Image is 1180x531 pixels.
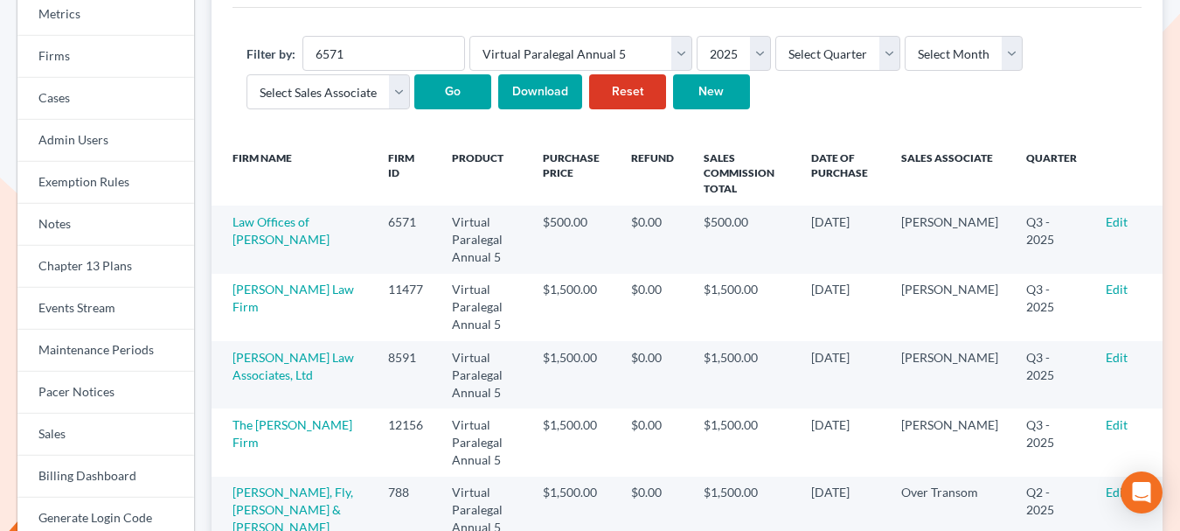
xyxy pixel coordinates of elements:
a: Firms [17,36,194,78]
td: [DATE] [797,206,887,273]
a: Edit [1106,485,1128,500]
a: Law Offices of [PERSON_NAME] [233,214,330,247]
td: $1,500.00 [690,274,797,341]
td: $500.00 [529,206,618,273]
td: Q3 - 2025 [1012,341,1091,409]
td: $0.00 [617,274,690,341]
th: Firm ID [374,141,438,206]
td: [PERSON_NAME] [887,274,1012,341]
td: $1,500.00 [529,341,618,409]
td: $1,500.00 [529,274,618,341]
td: $1,500.00 [529,409,618,476]
th: Sales Associate [887,141,1012,206]
a: Billing Dashboard [17,456,194,498]
td: Virtual Paralegal Annual 5 [438,274,529,341]
td: $0.00 [617,341,690,409]
td: Virtual Paralegal Annual 5 [438,409,529,476]
a: Chapter 13 Plans [17,246,194,288]
a: Edit [1106,214,1128,229]
td: Q3 - 2025 [1012,206,1091,273]
th: Quarter [1012,141,1091,206]
a: Edit [1106,350,1128,365]
a: Reset [589,74,666,109]
a: Admin Users [17,120,194,162]
input: Go [414,74,491,109]
th: Refund [617,141,690,206]
label: Filter by: [246,45,295,63]
input: Download [498,74,582,109]
td: 8591 [374,341,438,409]
td: [PERSON_NAME] [887,206,1012,273]
th: Purchase Price [529,141,618,206]
a: Notes [17,204,194,246]
td: 6571 [374,206,438,273]
td: $500.00 [690,206,797,273]
td: Virtual Paralegal Annual 5 [438,206,529,273]
td: 11477 [374,274,438,341]
a: Cases [17,78,194,120]
a: Maintenance Periods [17,330,194,372]
td: $1,500.00 [690,341,797,409]
td: Q3 - 2025 [1012,409,1091,476]
td: $0.00 [617,206,690,273]
a: Events Stream [17,288,194,330]
a: Edit [1106,417,1128,432]
th: Firm Name [212,141,375,206]
td: 12156 [374,409,438,476]
a: Pacer Notices [17,372,194,414]
td: [PERSON_NAME] [887,409,1012,476]
input: Search Firm... [302,36,465,71]
td: Virtual Paralegal Annual 5 [438,341,529,409]
th: Sales Commission Total [690,141,797,206]
a: New [673,74,750,109]
a: Sales [17,414,194,456]
td: [PERSON_NAME] [887,341,1012,409]
a: [PERSON_NAME] Law Firm [233,282,354,314]
a: Edit [1106,282,1128,297]
div: Open Intercom Messenger [1121,472,1163,514]
a: Exemption Rules [17,162,194,204]
a: [PERSON_NAME] Law Associates, Ltd [233,350,354,382]
a: The [PERSON_NAME] Firm [233,417,352,450]
th: Product [438,141,529,206]
td: [DATE] [797,341,887,409]
td: Q3 - 2025 [1012,274,1091,341]
th: Date of Purchase [797,141,887,206]
td: $0.00 [617,409,690,476]
td: $1,500.00 [690,409,797,476]
td: [DATE] [797,409,887,476]
td: [DATE] [797,274,887,341]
